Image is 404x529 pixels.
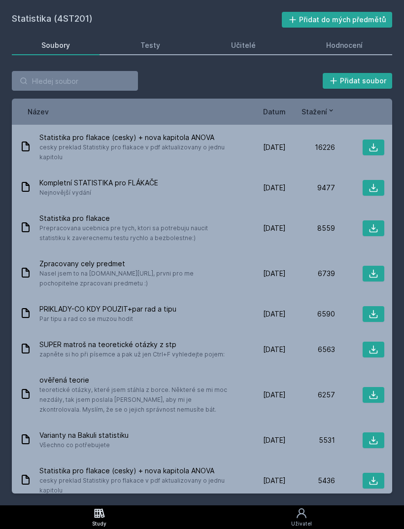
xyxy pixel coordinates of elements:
[39,142,233,162] span: cesky preklad Statistiky pro flakace v pdf aktualizovany o jednu kapitolu
[286,142,335,152] div: 16226
[263,269,286,279] span: [DATE]
[286,269,335,279] div: 6739
[39,259,233,269] span: Zpracovany cely predmet
[323,73,393,89] button: Přidat soubor
[263,223,286,233] span: [DATE]
[263,435,286,445] span: [DATE]
[39,178,158,188] span: Kompletní STATISTIKA pro FLÁKAČE
[39,340,225,350] span: SUPER matroš na teoretické otázky z stp
[302,106,335,117] button: Stažení
[12,71,138,91] input: Hledej soubor
[286,183,335,193] div: 9477
[12,12,282,28] h2: Statistika (4ST201)
[291,520,312,528] div: Uživatel
[39,476,233,495] span: cesky preklad Statistiky pro flakace v pdf aktualizovany o jednu kapitolu
[286,223,335,233] div: 8559
[286,476,335,486] div: 5436
[39,466,233,476] span: Statistika pro flakace (cesky) + nova kapitola ANOVA
[231,40,256,50] div: Učitelé
[263,476,286,486] span: [DATE]
[302,106,327,117] span: Stažení
[12,35,100,55] a: Soubory
[263,142,286,152] span: [DATE]
[39,385,233,415] span: teoretické otázky, které jsem stáhla z borce. Některé se mi moc nezdály, tak jsem poslala [PERSON...
[39,314,176,324] span: Par tipu a rad co se muzou hodit
[286,345,335,354] div: 6563
[111,35,190,55] a: Testy
[286,390,335,400] div: 6257
[28,106,49,117] button: Název
[39,304,176,314] span: PRIKLADY-CO KDY POUZIT+par rad a tipu
[39,188,158,198] span: Nejnovější vydání
[263,183,286,193] span: [DATE]
[286,435,335,445] div: 5531
[39,213,233,223] span: Statistika pro flakace
[39,223,233,243] span: Prepracovana ucebnica pre tych, ktori sa potrebuju naucit statistiku k zaverecnemu testu rychlo a...
[263,345,286,354] span: [DATE]
[39,375,233,385] span: ověřená teorie
[41,40,70,50] div: Soubory
[286,309,335,319] div: 6590
[39,350,225,359] span: zapněte si ho při písemce a pak už jen Ctrl+F vyhledejte pojem:
[297,35,393,55] a: Hodnocení
[39,440,129,450] span: Všechno co potřebujete
[202,35,285,55] a: Učitelé
[39,269,233,288] span: Nasel jsem to na [DOMAIN_NAME][URL], prvni pro me pochopitelne zpracovani predmetu :)
[39,430,129,440] span: Varianty na Bakuli statistiku
[282,12,393,28] button: Přidat do mých předmětů
[263,390,286,400] span: [DATE]
[263,106,286,117] button: Datum
[263,309,286,319] span: [DATE]
[92,520,106,528] div: Study
[140,40,160,50] div: Testy
[39,133,233,142] span: Statistika pro flakace (cesky) + nova kapitola ANOVA
[326,40,363,50] div: Hodnocení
